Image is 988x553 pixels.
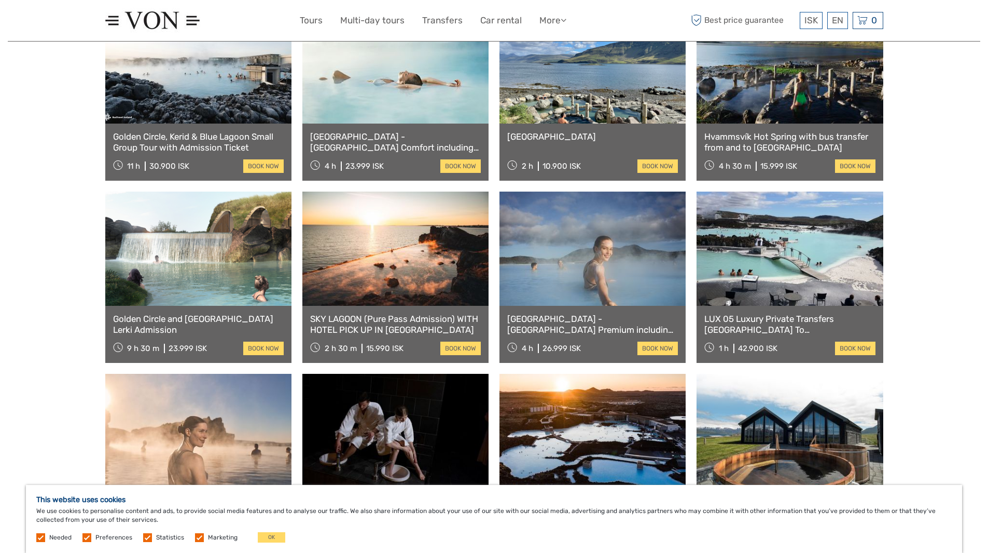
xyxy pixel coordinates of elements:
[208,533,238,542] label: Marketing
[719,161,751,171] span: 4 h 30 m
[440,159,481,173] a: book now
[827,12,848,29] div: EN
[105,8,200,33] img: 1574-8e98ae90-1d34-46d6-9ccb-78f4724058c1_logo_small.jpg
[835,342,875,355] a: book now
[49,533,72,542] label: Needed
[300,13,323,28] a: Tours
[325,344,357,353] span: 2 h 30 m
[15,18,117,26] p: We're away right now. Please check back later!
[258,532,285,543] button: OK
[480,13,522,28] a: Car rental
[113,131,284,153] a: Golden Circle, Kerid & Blue Lagoon Small Group Tour with Admission Ticket
[243,342,284,355] a: book now
[310,131,481,153] a: [GEOGRAPHIC_DATA] - [GEOGRAPHIC_DATA] Comfort including admission
[689,12,797,29] span: Best price guarantee
[704,314,875,335] a: LUX 05 Luxury Private Transfers [GEOGRAPHIC_DATA] To [GEOGRAPHIC_DATA]
[113,314,284,335] a: Golden Circle and [GEOGRAPHIC_DATA] Lerki Admission
[325,161,336,171] span: 4 h
[169,344,207,353] div: 23.999 ISK
[345,161,384,171] div: 23.999 ISK
[522,161,533,171] span: 2 h
[440,342,481,355] a: book now
[637,342,678,355] a: book now
[637,159,678,173] a: book now
[366,344,403,353] div: 15.990 ISK
[539,13,566,28] a: More
[835,159,875,173] a: book now
[719,344,729,353] span: 1 h
[310,314,481,335] a: SKY LAGOON (Pure Pass Admission) WITH HOTEL PICK UP IN [GEOGRAPHIC_DATA]
[119,16,132,29] button: Open LiveChat chat widget
[738,344,777,353] div: 42.900 ISK
[243,159,284,173] a: book now
[340,13,405,28] a: Multi-day tours
[870,15,879,25] span: 0
[704,131,875,153] a: Hvammsvík Hot Spring with bus transfer from and to [GEOGRAPHIC_DATA]
[507,314,678,335] a: [GEOGRAPHIC_DATA] - [GEOGRAPHIC_DATA] Premium including admission
[26,485,962,553] div: We use cookies to personalise content and ads, to provide social media features and to analyse ou...
[95,533,132,542] label: Preferences
[127,161,140,171] span: 11 h
[522,344,533,353] span: 4 h
[542,161,581,171] div: 10.900 ISK
[542,344,581,353] div: 26.999 ISK
[507,131,678,142] a: [GEOGRAPHIC_DATA]
[127,344,159,353] span: 9 h 30 m
[156,533,184,542] label: Statistics
[149,161,189,171] div: 30.900 ISK
[760,161,797,171] div: 15.999 ISK
[422,13,463,28] a: Transfers
[804,15,818,25] span: ISK
[36,495,952,504] h5: This website uses cookies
